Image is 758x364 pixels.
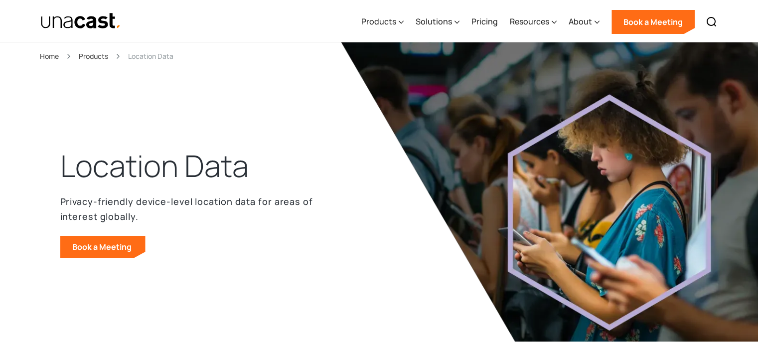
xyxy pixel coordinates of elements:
a: Home [40,50,59,62]
div: Products [361,15,396,27]
div: About [569,1,600,42]
div: Solutions [416,15,452,27]
img: Unacast text logo [40,12,122,30]
div: Solutions [416,1,459,42]
div: Resources [510,15,549,27]
h1: Location Data [60,146,249,186]
a: Pricing [471,1,498,42]
div: Resources [510,1,557,42]
div: Products [361,1,404,42]
a: Book a Meeting [611,10,695,34]
p: Privacy-friendly device-level location data for areas of interest globally. [60,194,319,224]
a: Book a Meeting [60,236,146,258]
div: Location Data [128,50,173,62]
div: About [569,15,592,27]
img: Search icon [706,16,718,28]
a: Products [79,50,108,62]
a: home [40,12,122,30]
